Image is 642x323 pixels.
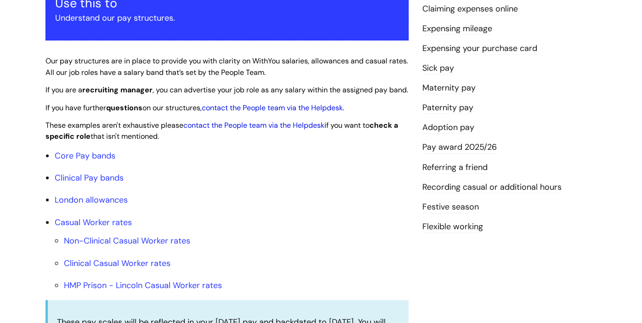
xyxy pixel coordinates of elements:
a: contact the People team via the Helpdesk [183,120,324,130]
a: Casual Worker rates [55,217,132,228]
a: Core Pay bands [55,150,115,161]
p: Understand our pay structures. [55,11,399,25]
a: contact the People team via the Helpdesk [202,103,343,113]
span: Our pay structures are in place to provide you with clarity on WithYou salaries, allowances and c... [45,56,408,77]
span: These examples aren't exhaustive please if you want to that isn't mentioned. [45,120,398,142]
a: Adoption pay [422,122,474,134]
a: Paternity pay [422,102,473,114]
a: Recording casual or additional hours [422,181,562,193]
a: Clinical Casual Worker rates [64,258,170,269]
a: HMP Prison - Lincoln Casual Worker rates [64,280,222,291]
strong: recruiting manager [82,85,153,95]
a: Referring a friend [422,162,488,174]
strong: questions [106,103,142,113]
a: Expensing your purchase card [422,43,537,55]
a: Clinical Pay bands [55,172,124,183]
span: If you have further on our structures, . [45,103,344,113]
a: Sick pay [422,62,454,74]
a: Flexible working [422,221,483,233]
a: Maternity pay [422,82,476,94]
a: Pay award 2025/26 [422,142,497,153]
a: Claiming expenses online [422,3,518,15]
span: If you are a , you can advertise your job role as any salary within the assigned pay band. [45,85,408,95]
a: Non-Clinical Casual Worker rates [64,235,190,246]
a: London allowances [55,194,128,205]
a: Festive season [422,201,479,213]
a: Expensing mileage [422,23,492,35]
